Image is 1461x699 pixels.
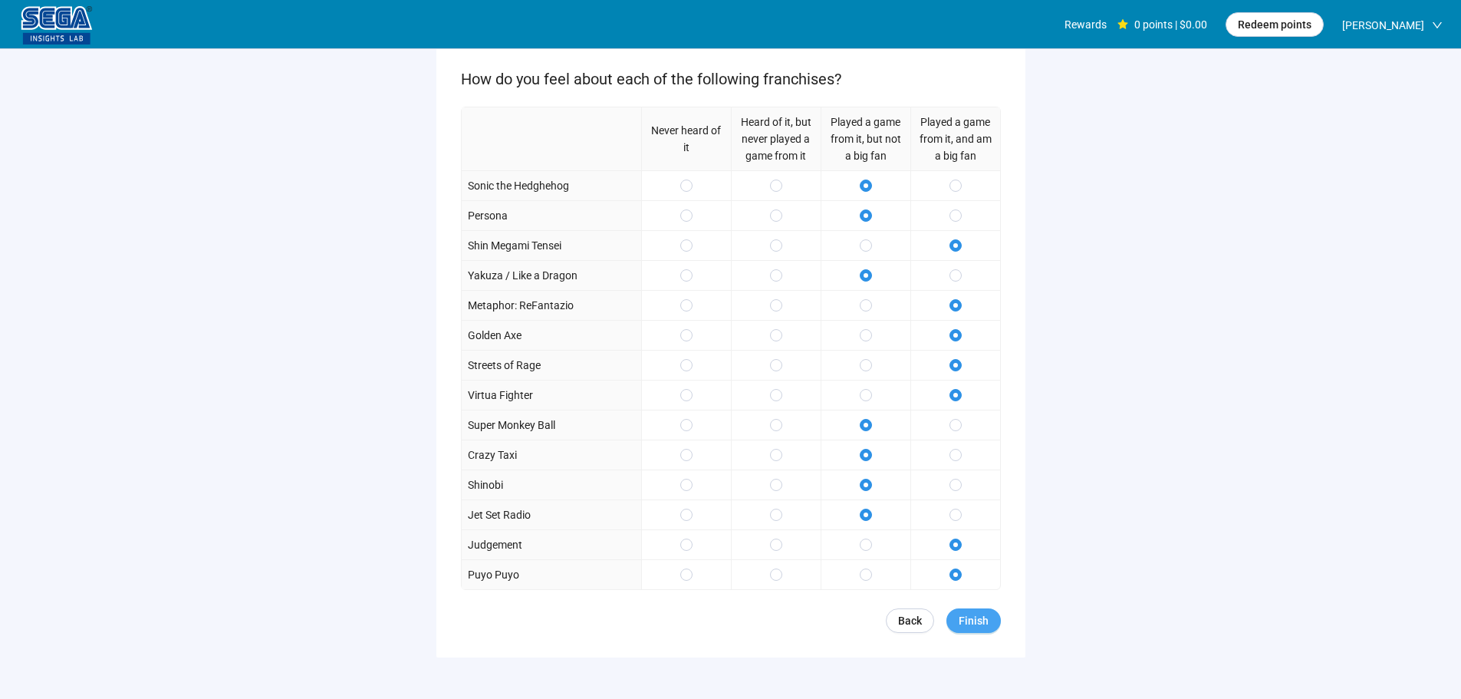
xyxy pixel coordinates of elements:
p: Shin Megami Tensei [468,237,561,254]
a: Back [886,608,934,633]
p: Puyo Puyo [468,566,519,583]
p: Virtua Fighter [468,387,533,404]
span: [PERSON_NAME] [1342,1,1424,50]
p: Sonic the Hedghehog [468,177,569,194]
span: down [1432,20,1443,31]
p: Jet Set Radio [468,506,531,523]
p: Super Monkey Ball [468,417,555,434]
p: Crazy Taxi [468,447,517,463]
button: Finish [946,608,1001,633]
p: Persona [468,207,508,224]
p: Heard of it, but never played a game from it [738,114,814,164]
span: star [1117,19,1128,30]
button: Redeem points [1226,12,1324,37]
p: How do you feel about each of the following franchises? [461,68,1001,91]
span: Finish [959,612,989,629]
p: Golden Axe [468,327,522,344]
p: Streets of Rage [468,357,541,374]
p: Judgement [468,536,522,553]
span: Redeem points [1238,16,1311,33]
p: Played a game from it, and am a big fan [917,114,994,164]
span: Back [898,612,922,629]
p: Never heard of it [648,122,725,156]
p: Shinobi [468,476,503,493]
p: Played a game from it, but not a big fan [828,114,904,164]
p: Yakuza / Like a Dragon [468,267,577,284]
p: Metaphor: ReFantazio [468,297,574,314]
